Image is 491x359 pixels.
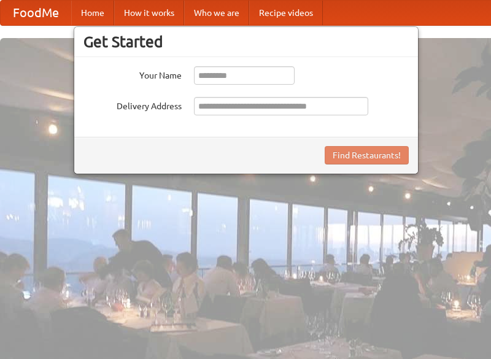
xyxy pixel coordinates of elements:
a: How it works [114,1,184,25]
label: Your Name [83,66,182,82]
a: Who we are [184,1,249,25]
label: Delivery Address [83,97,182,112]
a: FoodMe [1,1,71,25]
a: Recipe videos [249,1,323,25]
button: Find Restaurants! [325,146,409,164]
h3: Get Started [83,33,409,51]
a: Home [71,1,114,25]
